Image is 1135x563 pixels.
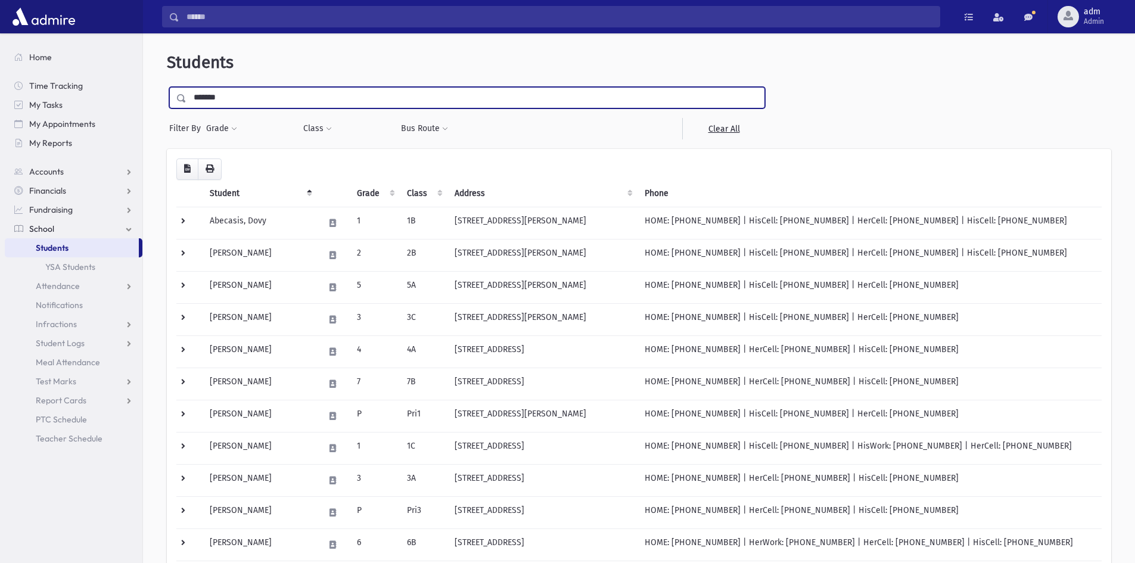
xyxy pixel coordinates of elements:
[203,368,317,400] td: [PERSON_NAME]
[203,496,317,528] td: [PERSON_NAME]
[400,180,447,207] th: Class: activate to sort column ascending
[206,118,238,139] button: Grade
[203,528,317,561] td: [PERSON_NAME]
[29,99,63,110] span: My Tasks
[447,271,638,303] td: [STREET_ADDRESS][PERSON_NAME]
[5,315,142,334] a: Infractions
[447,180,638,207] th: Address: activate to sort column ascending
[447,368,638,400] td: [STREET_ADDRESS]
[29,223,54,234] span: School
[638,432,1102,464] td: HOME: [PHONE_NUMBER] | HisCell: [PHONE_NUMBER] | HisWork: [PHONE_NUMBER] | HerCell: [PHONE_NUMBER]
[350,180,400,207] th: Grade: activate to sort column ascending
[350,303,400,335] td: 3
[5,391,142,410] a: Report Cards
[29,204,73,215] span: Fundraising
[638,207,1102,239] td: HOME: [PHONE_NUMBER] | HisCell: [PHONE_NUMBER] | HerCell: [PHONE_NUMBER] | HisCell: [PHONE_NUMBER]
[638,464,1102,496] td: HOME: [PHONE_NUMBER] | HerCell: [PHONE_NUMBER] | HisCell: [PHONE_NUMBER]
[5,76,142,95] a: Time Tracking
[400,271,447,303] td: 5A
[5,114,142,133] a: My Appointments
[1084,7,1104,17] span: adm
[5,238,139,257] a: Students
[1084,17,1104,26] span: Admin
[400,335,447,368] td: 4A
[203,180,317,207] th: Student: activate to sort column descending
[400,118,449,139] button: Bus Route
[167,52,234,72] span: Students
[638,303,1102,335] td: HOME: [PHONE_NUMBER] | HisCell: [PHONE_NUMBER] | HerCell: [PHONE_NUMBER]
[176,158,198,180] button: CSV
[447,400,638,432] td: [STREET_ADDRESS][PERSON_NAME]
[36,414,87,425] span: PTC Schedule
[203,432,317,464] td: [PERSON_NAME]
[350,271,400,303] td: 5
[36,376,76,387] span: Test Marks
[400,207,447,239] td: 1B
[638,496,1102,528] td: HOME: [PHONE_NUMBER] | HerCell: [PHONE_NUMBER] | HisCell: [PHONE_NUMBER]
[350,368,400,400] td: 7
[29,166,64,177] span: Accounts
[400,432,447,464] td: 1C
[29,119,95,129] span: My Appointments
[5,48,142,67] a: Home
[400,400,447,432] td: Pri1
[36,300,83,310] span: Notifications
[5,429,142,448] a: Teacher Schedule
[5,133,142,153] a: My Reports
[36,338,85,349] span: Student Logs
[638,528,1102,561] td: HOME: [PHONE_NUMBER] | HerWork: [PHONE_NUMBER] | HerCell: [PHONE_NUMBER] | HisCell: [PHONE_NUMBER]
[36,357,100,368] span: Meal Attendance
[203,239,317,271] td: [PERSON_NAME]
[350,239,400,271] td: 2
[5,257,142,276] a: YSA Students
[29,138,72,148] span: My Reports
[638,180,1102,207] th: Phone
[5,219,142,238] a: School
[447,303,638,335] td: [STREET_ADDRESS][PERSON_NAME]
[36,433,102,444] span: Teacher Schedule
[447,496,638,528] td: [STREET_ADDRESS]
[5,276,142,296] a: Attendance
[350,464,400,496] td: 3
[5,296,142,315] a: Notifications
[400,368,447,400] td: 7B
[36,395,86,406] span: Report Cards
[400,303,447,335] td: 3C
[682,118,765,139] a: Clear All
[447,432,638,464] td: [STREET_ADDRESS]
[5,334,142,353] a: Student Logs
[638,335,1102,368] td: HOME: [PHONE_NUMBER] | HerCell: [PHONE_NUMBER] | HisCell: [PHONE_NUMBER]
[5,181,142,200] a: Financials
[447,528,638,561] td: [STREET_ADDRESS]
[350,335,400,368] td: 4
[29,185,66,196] span: Financials
[203,271,317,303] td: [PERSON_NAME]
[203,207,317,239] td: Abecasis, Dovy
[5,162,142,181] a: Accounts
[5,353,142,372] a: Meal Attendance
[179,6,940,27] input: Search
[400,239,447,271] td: 2B
[29,52,52,63] span: Home
[638,368,1102,400] td: HOME: [PHONE_NUMBER] | HerCell: [PHONE_NUMBER] | HisCell: [PHONE_NUMBER]
[5,200,142,219] a: Fundraising
[36,319,77,329] span: Infractions
[10,5,78,29] img: AdmirePro
[203,400,317,432] td: [PERSON_NAME]
[350,432,400,464] td: 1
[5,372,142,391] a: Test Marks
[5,95,142,114] a: My Tasks
[400,464,447,496] td: 3A
[5,410,142,429] a: PTC Schedule
[447,464,638,496] td: [STREET_ADDRESS]
[350,496,400,528] td: P
[350,207,400,239] td: 1
[638,400,1102,432] td: HOME: [PHONE_NUMBER] | HisCell: [PHONE_NUMBER] | HerCell: [PHONE_NUMBER]
[36,242,69,253] span: Students
[36,281,80,291] span: Attendance
[400,496,447,528] td: Pri3
[169,122,206,135] span: Filter By
[400,528,447,561] td: 6B
[447,207,638,239] td: [STREET_ADDRESS][PERSON_NAME]
[203,335,317,368] td: [PERSON_NAME]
